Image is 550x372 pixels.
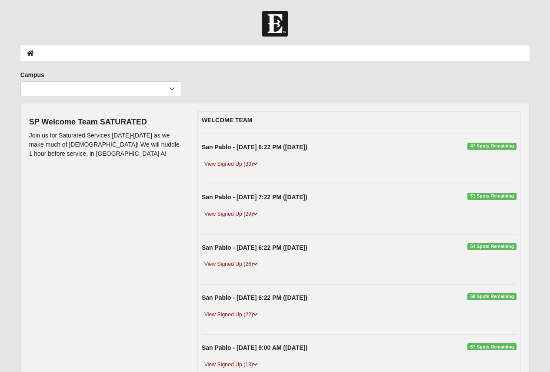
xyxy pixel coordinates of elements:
[202,294,307,301] strong: San Pablo - [DATE] 6:22 PM ([DATE])
[29,117,184,127] h4: SP Welcome Team SATURATED
[202,310,260,319] a: View Signed Up (22)
[467,293,517,300] span: 58 Spots Remaining
[467,143,517,150] span: 47 Spots Remaining
[202,260,260,269] a: View Signed Up (26)
[202,344,307,351] strong: San Pablo - [DATE] 9:00 AM ([DATE])
[262,11,288,37] img: Church of Eleven22 Logo
[467,193,517,200] span: 51 Spots Remaining
[202,194,307,201] strong: San Pablo - [DATE] 7:22 PM ([DATE])
[467,343,517,350] span: 67 Spots Remaining
[202,244,307,251] strong: San Pablo - [DATE] 6:22 PM ([DATE])
[20,70,44,79] label: Campus
[202,210,260,219] a: View Signed Up (29)
[202,160,260,169] a: View Signed Up (33)
[202,117,253,124] strong: WELCOME TEAM
[29,131,184,158] p: Join us for Saturated Services [DATE]-[DATE] as we make much of [DEMOGRAPHIC_DATA]! We will huddl...
[202,144,307,151] strong: San Pablo - [DATE] 6:22 PM ([DATE])
[202,360,260,369] a: View Signed Up (13)
[467,243,517,250] span: 54 Spots Remaining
